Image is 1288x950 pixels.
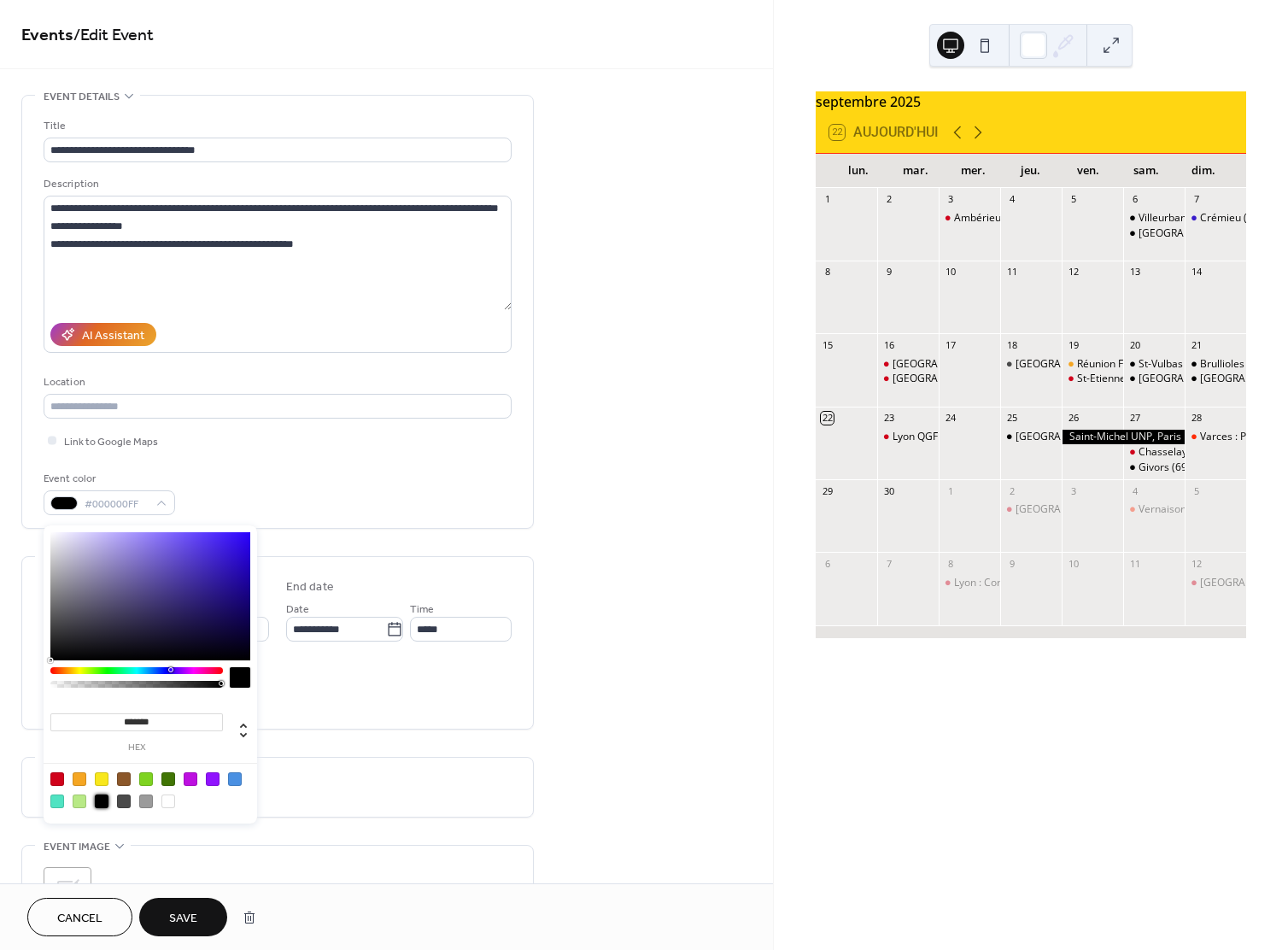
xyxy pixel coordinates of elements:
[169,910,197,928] span: Save
[64,433,158,451] span: Link to Google Maps
[1175,154,1232,188] div: dim.
[1062,430,1185,444] div: Saint-Michel UNP, Paris
[944,193,957,206] div: 3
[1123,226,1185,241] div: Lyon. Libération
[944,412,957,425] div: 24
[1123,445,1185,460] div: Chasselay (69) Tata sénégalais
[85,496,148,513] span: #000000FF
[1123,502,1185,517] div: Vernaison (69) Saint-Michel
[117,795,131,808] div: #4A4A4A
[1005,557,1018,570] div: 9
[945,154,1002,188] div: mer.
[1016,430,1157,444] div: [GEOGRAPHIC_DATA] : Harkis
[139,795,153,808] div: #9B9B9B
[44,175,508,193] div: Description
[1139,460,1273,475] div: Givors (69):[PERSON_NAME]
[882,193,895,206] div: 2
[117,772,131,786] div: #8B572A
[1067,266,1080,279] div: 12
[821,338,834,351] div: 15
[44,838,110,856] span: Event image
[944,338,957,351] div: 17
[1067,557,1080,570] div: 10
[1128,338,1141,351] div: 20
[1016,502,1168,517] div: [GEOGRAPHIC_DATA]. Dédicace
[286,578,334,596] div: End date
[21,19,73,52] a: Events
[1000,430,1062,444] div: Lyon : Harkis
[73,19,154,52] span: / Edit Event
[1067,412,1080,425] div: 26
[95,772,108,786] div: #F8E71C
[50,795,64,808] div: #50E3C2
[893,372,1104,386] div: [GEOGRAPHIC_DATA]. [GEOGRAPHIC_DATA]
[1185,372,1246,386] div: Lyon : Journées patrimoine
[882,557,895,570] div: 7
[1128,412,1141,425] div: 27
[1190,266,1203,279] div: 14
[1185,357,1246,372] div: Brullioles (69). Repas Légion
[184,772,197,786] div: #BD10E0
[73,795,86,808] div: #B8E986
[944,266,957,279] div: 10
[939,211,1000,226] div: Ambérieu (01) Prise de commandement
[1005,412,1018,425] div: 25
[821,193,834,206] div: 1
[161,772,175,786] div: #417505
[50,772,64,786] div: #D0021B
[27,898,132,936] button: Cancel
[1117,154,1174,188] div: sam.
[57,910,102,928] span: Cancel
[1062,372,1123,386] div: St-Etienne. Conf; terrorisme
[944,484,957,497] div: 1
[1185,430,1246,444] div: Varces : Passation de commandement 7ème BCA
[50,743,223,753] label: hex
[821,412,834,425] div: 22
[1128,266,1141,279] div: 13
[1002,154,1059,188] div: jeu.
[893,430,981,444] div: Lyon QGF : aubade
[1060,154,1117,188] div: ven.
[882,266,895,279] div: 9
[1123,211,1185,226] div: Villeurbanne (69) Libération
[877,430,939,444] div: Lyon QGF : aubade
[206,772,220,786] div: #9013FE
[877,357,939,372] div: Lyon. Aviation
[1128,557,1141,570] div: 11
[44,867,91,915] div: ;
[893,357,1039,372] div: [GEOGRAPHIC_DATA]. Aviation
[1123,372,1185,386] div: Lyon : Journée Patrimoine
[82,327,144,345] div: AI Assistant
[1005,338,1018,351] div: 18
[1000,357,1062,372] div: Grenoble : Bazeilles
[50,323,156,346] button: AI Assistant
[1185,576,1246,590] div: Lyon. Messe des Armées
[821,266,834,279] div: 8
[1128,484,1141,497] div: 4
[1123,357,1185,372] div: St-Vulbas (01) : Passeurs du clair de lune
[954,576,1115,590] div: Lyon : Conférence désinformation
[1190,412,1203,425] div: 28
[161,795,175,808] div: #FFFFFF
[1077,357,1150,372] div: Réunion FARAC
[882,412,895,425] div: 23
[887,154,944,188] div: mar.
[1016,357,1169,372] div: [GEOGRAPHIC_DATA] : Bazeilles
[1185,211,1246,226] div: Crémieu (38) :Bourse Armes
[1005,266,1018,279] div: 11
[1139,211,1270,226] div: Villeurbanne (69) Libération
[1005,484,1018,497] div: 2
[44,117,508,135] div: Title
[1005,193,1018,206] div: 4
[44,470,172,488] div: Event color
[286,601,309,619] span: Date
[877,372,939,386] div: Lyon. Montluc
[1190,338,1203,351] div: 21
[1190,557,1203,570] div: 12
[821,557,834,570] div: 6
[829,154,887,188] div: lun.
[954,211,1145,226] div: Ambérieu (01) Prise de commandement
[1190,484,1203,497] div: 5
[139,898,227,936] button: Save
